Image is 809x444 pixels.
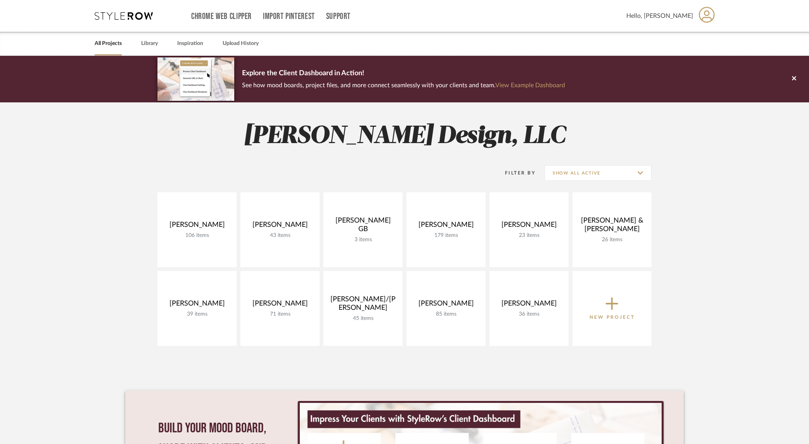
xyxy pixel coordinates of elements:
div: [PERSON_NAME] [164,221,230,232]
div: [PERSON_NAME] [164,299,230,311]
a: Import Pinterest [263,13,315,20]
div: [PERSON_NAME] [496,221,562,232]
div: 71 items [247,311,313,318]
div: 43 items [247,232,313,239]
p: Explore the Client Dashboard in Action! [242,67,565,80]
a: All Projects [95,38,122,49]
div: 36 items [496,311,562,318]
a: Support [326,13,351,20]
div: 45 items [330,315,396,322]
h2: [PERSON_NAME] Design, LLC [125,122,684,151]
a: Upload History [223,38,259,49]
div: 39 items [164,311,230,318]
div: 179 items [413,232,479,239]
a: Inspiration [177,38,203,49]
span: Hello, [PERSON_NAME] [626,11,693,21]
a: View Example Dashboard [495,82,565,88]
div: [PERSON_NAME] [247,299,313,311]
div: [PERSON_NAME] [413,221,479,232]
div: [PERSON_NAME] [496,299,562,311]
img: d5d033c5-7b12-40c2-a960-1ecee1989c38.png [157,57,234,100]
div: 3 items [330,237,396,243]
div: [PERSON_NAME] & [PERSON_NAME] [579,216,645,237]
div: [PERSON_NAME]/[PERSON_NAME] [330,295,396,315]
div: 23 items [496,232,562,239]
div: 26 items [579,237,645,243]
p: New Project [589,313,635,321]
div: [PERSON_NAME] [247,221,313,232]
p: See how mood boards, project files, and more connect seamlessly with your clients and team. [242,80,565,91]
a: Chrome Web Clipper [191,13,252,20]
div: 106 items [164,232,230,239]
button: New Project [572,271,652,346]
a: Library [141,38,158,49]
div: Filter By [495,169,536,177]
div: [PERSON_NAME] GB [330,216,396,237]
div: [PERSON_NAME] [413,299,479,311]
div: 85 items [413,311,479,318]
